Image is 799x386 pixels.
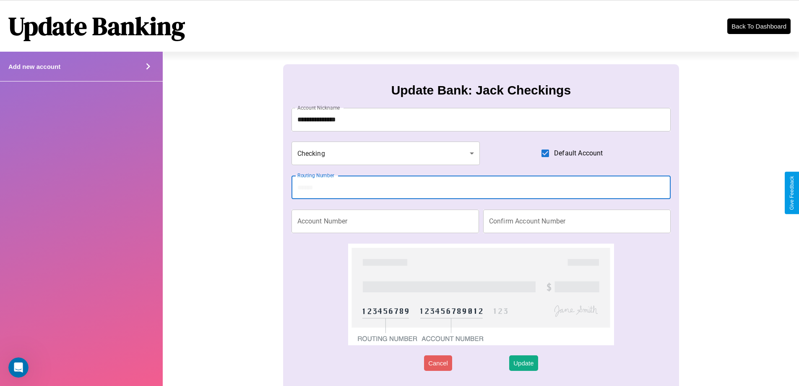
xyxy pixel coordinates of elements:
[291,142,480,165] div: Checking
[789,176,795,210] div: Give Feedback
[509,355,538,371] button: Update
[8,63,60,70] h4: Add new account
[297,172,334,179] label: Routing Number
[727,18,791,34] button: Back To Dashboard
[8,357,29,378] iframe: Intercom live chat
[348,244,614,345] img: check
[554,148,603,158] span: Default Account
[424,355,452,371] button: Cancel
[297,104,340,111] label: Account Nickname
[391,83,571,97] h3: Update Bank: Jack Checkings
[8,9,185,43] h1: Update Banking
